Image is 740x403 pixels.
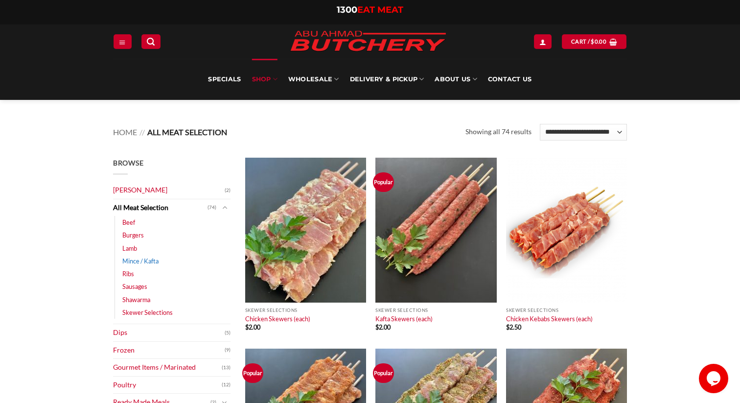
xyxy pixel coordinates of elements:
[141,34,160,48] a: Search
[506,323,509,331] span: $
[245,308,366,313] p: Skewer Selections
[245,158,366,303] img: Chicken Skewers
[288,59,339,100] a: Wholesale
[350,59,424,100] a: Delivery & Pickup
[699,364,730,393] iframe: chat widget
[488,59,532,100] a: Contact Us
[113,182,225,199] a: [PERSON_NAME]
[122,242,137,255] a: Lamb
[506,323,521,331] bdi: 2.50
[139,127,145,137] span: //
[506,308,627,313] p: Skewer Selections
[245,315,310,323] a: Chicken Skewers (each)
[225,183,231,198] span: (2)
[113,199,208,216] a: All Meat Selection
[375,323,379,331] span: $
[571,37,606,46] span: Cart /
[282,24,454,59] img: Abu Ahmad Butchery
[337,4,357,15] span: 1300
[375,308,496,313] p: Skewer Selections
[122,229,144,241] a: Burgers
[375,323,391,331] bdi: 2.00
[222,378,231,392] span: (12)
[222,360,231,375] span: (13)
[252,59,277,100] a: SHOP
[465,126,532,138] p: Showing all 74 results
[122,255,159,267] a: Mince / Kafta
[225,326,231,340] span: (5)
[591,37,594,46] span: $
[562,34,626,48] a: View cart
[113,359,222,376] a: Gourmet Items / Marinated
[591,38,606,45] bdi: 0.00
[506,315,593,323] a: Chicken Kebabs Skewers (each)
[534,34,552,48] a: Login
[122,280,147,293] a: Sausages
[114,34,131,48] a: Menu
[506,158,627,303] img: Chicken Kebabs Skewers
[208,200,216,215] span: (74)
[540,124,627,141] select: Shop order
[225,343,231,357] span: (9)
[122,216,135,229] a: Beef
[219,202,231,213] button: Toggle
[122,267,134,280] a: Ribs
[337,4,403,15] a: 1300EAT MEAT
[122,293,150,306] a: Shawarma
[375,315,433,323] a: Kafta Skewers (each)
[113,342,225,359] a: Frozen
[357,4,403,15] span: EAT MEAT
[147,127,227,137] span: All Meat Selection
[122,306,173,319] a: Skewer Selections
[435,59,477,100] a: About Us
[113,377,222,394] a: Poultry
[113,324,225,341] a: Dips
[113,127,137,137] a: Home
[375,158,496,303] img: Kafta Skewers
[245,323,249,331] span: $
[208,59,241,100] a: Specials
[245,323,260,331] bdi: 2.00
[113,159,143,167] span: Browse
